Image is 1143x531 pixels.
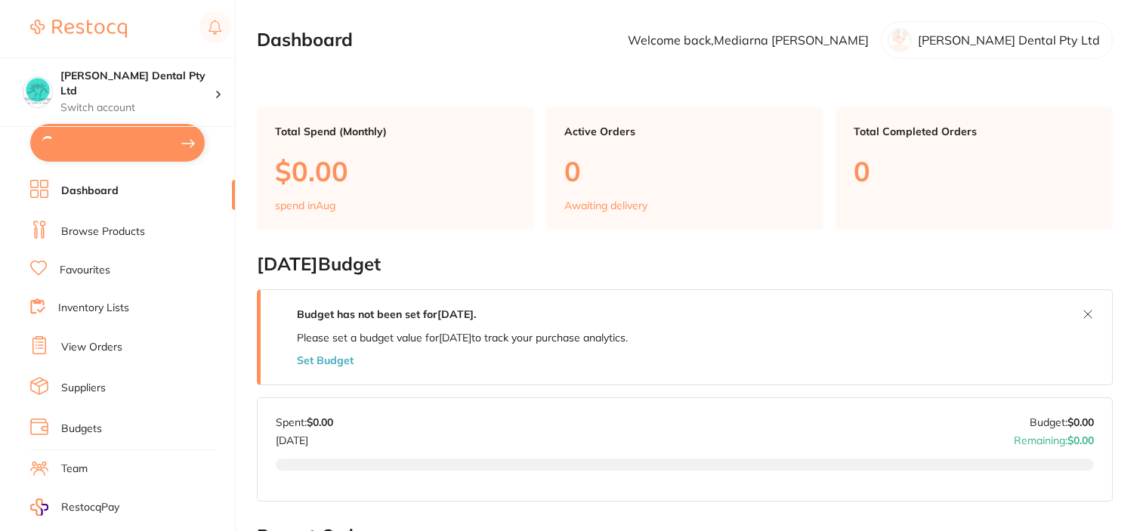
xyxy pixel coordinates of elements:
a: Suppliers [61,381,106,396]
p: Total Completed Orders [854,125,1095,137]
p: Remaining: [1014,428,1094,446]
p: 0 [854,156,1095,187]
strong: $0.00 [1067,434,1094,447]
p: Please set a budget value for [DATE] to track your purchase analytics. [297,332,628,344]
p: Switch account [60,100,215,116]
p: Total Spend (Monthly) [275,125,516,137]
h4: Biltoft Dental Pty Ltd [60,69,215,98]
p: [DATE] [276,428,333,446]
a: Dashboard [61,184,119,199]
strong: $0.00 [1067,415,1094,429]
h2: [DATE] Budget [257,254,1113,275]
a: Budgets [61,421,102,437]
a: Team [61,462,88,477]
a: Total Completed Orders0 [836,107,1113,230]
a: Browse Products [61,224,145,239]
p: Awaiting delivery [564,199,647,211]
a: Total Spend (Monthly)$0.00spend inAug [257,107,534,230]
a: Favourites [60,263,110,278]
p: spend in Aug [275,199,335,211]
span: RestocqPay [61,500,119,515]
img: Restocq Logo [30,20,127,38]
a: Inventory Lists [58,301,129,316]
a: RestocqPay [30,499,119,516]
a: Active Orders0Awaiting delivery [546,107,823,230]
p: Budget: [1030,416,1094,428]
strong: $0.00 [307,415,333,429]
p: $0.00 [275,156,516,187]
a: View Orders [61,340,122,355]
a: Restocq Logo [30,11,127,46]
p: Spent: [276,416,333,428]
p: Welcome back, Mediarna [PERSON_NAME] [628,33,869,47]
p: Active Orders [564,125,805,137]
img: Biltoft Dental Pty Ltd [23,77,52,106]
strong: Budget has not been set for [DATE] . [297,307,476,321]
h2: Dashboard [257,29,353,51]
p: [PERSON_NAME] Dental Pty Ltd [918,33,1100,47]
p: 0 [564,156,805,187]
button: Set Budget [297,354,354,366]
img: RestocqPay [30,499,48,516]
